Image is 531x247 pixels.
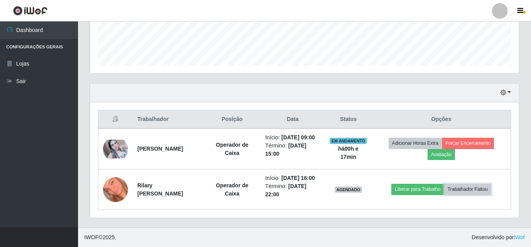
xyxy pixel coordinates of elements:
time: [DATE] 09:00 [281,134,315,140]
span: Desenvolvido por [472,233,525,242]
th: Data [261,110,325,129]
button: Forçar Encerramento [442,138,494,149]
th: Trabalhador [133,110,204,129]
strong: há 00 h e 17 min [338,146,359,160]
img: 1668045195868.jpeg [103,140,128,158]
span: © 2025 . [84,233,116,242]
th: Posição [204,110,261,129]
span: AGENDADO [335,187,362,193]
button: Avaliação [428,149,455,160]
li: Início: [265,133,320,142]
li: Término: [265,182,320,199]
img: CoreUI Logo [13,6,48,16]
strong: [PERSON_NAME] [137,146,183,152]
button: Adicionar Horas Extra [389,138,442,149]
span: IWOF [84,234,99,240]
button: Trabalhador Faltou [444,184,491,195]
strong: Operador de Caixa [216,182,248,197]
time: [DATE] 16:00 [281,175,315,181]
img: 1754843243102.jpeg [103,167,128,212]
li: Término: [265,142,320,158]
strong: Operador de Caixa [216,142,248,156]
a: iWof [514,234,525,240]
th: Opções [372,110,511,129]
th: Status [325,110,372,129]
strong: Rilary [PERSON_NAME] [137,182,183,197]
li: Início: [265,174,320,182]
span: EM ANDAMENTO [330,138,367,144]
button: Liberar para Trabalho [391,184,444,195]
